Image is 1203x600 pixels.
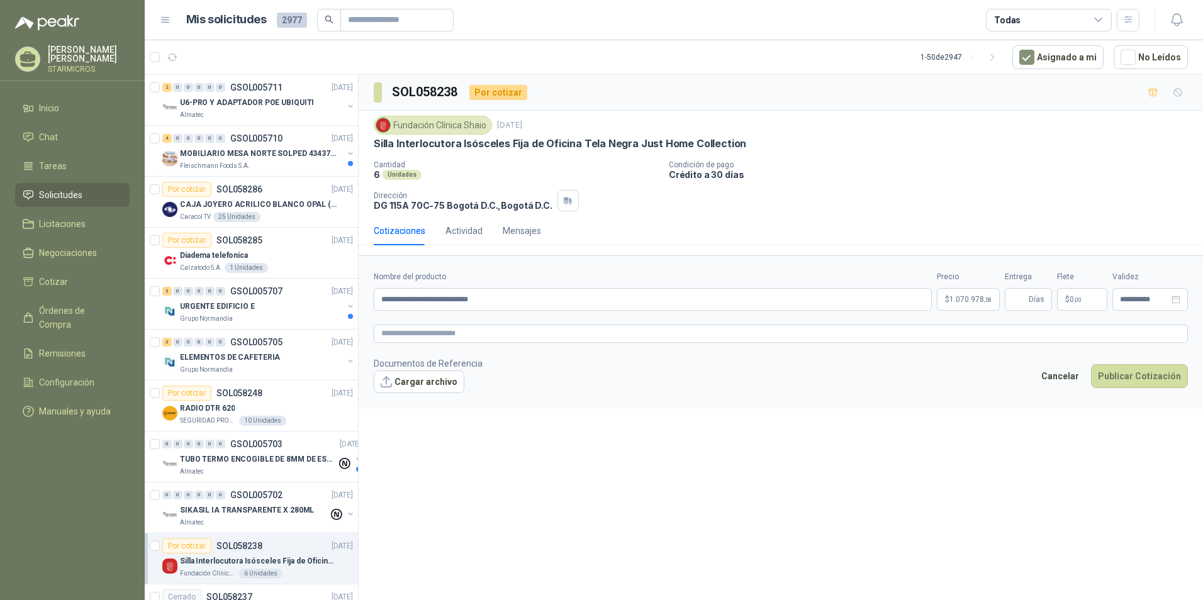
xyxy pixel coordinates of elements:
[145,177,358,228] a: Por cotizarSOL058286[DATE] Company LogoCAJA JOYERO ACRILICO BLANCO OPAL (En el adjunto mas detall...
[1070,296,1082,303] span: 0
[180,212,211,222] p: Caracol TV
[374,116,492,135] div: Fundación Clínica Shaio
[332,336,353,348] p: [DATE]
[162,284,355,324] a: 3 0 0 0 0 0 GSOL005707[DATE] Company LogoURGENTE EDIFICIO EGrupo Normandía
[216,185,262,194] p: SOL058286
[39,159,67,173] span: Tareas
[15,299,130,336] a: Órdenes de Compra
[15,370,130,394] a: Configuración
[194,287,204,296] div: 0
[180,403,235,414] p: RADIO DTR 620
[180,161,250,171] p: Fleischmann Foods S.A.
[162,80,355,120] a: 2 0 0 0 0 0 GSOL005711[DATE] Company LogoU6-PRO Y ADAPTADOR POE UBIQUITIAlmatec
[162,355,177,370] img: Company Logo
[216,440,225,448] div: 0
[669,169,1198,180] p: Crédito a 30 días
[180,569,237,579] p: Fundación Clínica Shaio
[39,347,86,360] span: Remisiones
[392,82,459,102] h3: SOL058238
[1029,289,1044,310] span: Días
[180,314,233,324] p: Grupo Normandía
[162,436,364,477] a: 0 0 0 0 0 0 GSOL005703[DATE] Company LogoTUBO TERMO ENCOGIBLE DE 8MM DE ESPESOR X 5CMSAlmatec
[184,83,193,92] div: 0
[374,224,425,238] div: Cotizaciones
[184,287,193,296] div: 0
[332,489,353,501] p: [DATE]
[1114,45,1188,69] button: No Leídos
[205,83,215,92] div: 0
[173,440,182,448] div: 0
[194,440,204,448] div: 0
[340,438,361,450] p: [DATE]
[39,101,59,115] span: Inicio
[162,253,177,268] img: Company Logo
[216,542,262,550] p: SOL058238
[184,491,193,499] div: 0
[374,137,746,150] p: Silla Interlocutora Isósceles Fija de Oficina Tela Negra Just Home Collection
[332,286,353,297] p: [DATE]
[503,224,541,238] div: Mensajes
[374,200,552,211] p: DG 115A 70C-75 Bogotá D.C. , Bogotá D.C.
[162,151,177,166] img: Company Logo
[374,271,932,283] label: Nombre del producto
[216,491,225,499] div: 0
[180,263,222,273] p: Calzatodo S.A.
[39,375,94,389] span: Configuración
[230,338,283,347] p: GSOL005705
[230,134,283,143] p: GSOL005710
[230,83,283,92] p: GSOL005711
[374,160,659,169] p: Cantidad
[277,13,307,28] span: 2977
[15,15,79,30] img: Logo peakr
[332,387,353,399] p: [DATE]
[39,304,118,331] span: Órdenes de Compra
[39,404,111,418] span: Manuales y ayuda
[374,370,464,393] button: Cargar archivo
[325,15,333,24] span: search
[1112,271,1188,283] label: Validez
[15,342,130,365] a: Remisiones
[213,212,260,222] div: 25 Unidades
[497,119,522,131] p: [DATE]
[205,491,215,499] div: 0
[205,287,215,296] div: 0
[984,296,992,303] span: ,58
[162,202,177,217] img: Company Logo
[145,228,358,279] a: Por cotizarSOL058285[DATE] Company LogoDiadema telefonicaCalzatodo S.A.1 Unidades
[374,357,483,370] p: Documentos de Referencia
[180,453,337,465] p: TUBO TERMO ENCOGIBLE DE 8MM DE ESPESOR X 5CMS
[374,169,380,180] p: 6
[15,125,130,149] a: Chat
[332,235,353,247] p: [DATE]
[949,296,992,303] span: 1.070.978
[1074,296,1082,303] span: ,00
[162,440,172,448] div: 0
[15,270,130,294] a: Cotizar
[145,533,358,584] a: Por cotizarSOL058238[DATE] Company LogoSilla Interlocutora Isósceles Fija de Oficina Tela Negra J...
[39,188,82,202] span: Solicitudes
[180,199,337,211] p: CAJA JOYERO ACRILICO BLANCO OPAL (En el adjunto mas detalle)
[1057,288,1107,311] p: $ 0,00
[216,389,262,397] p: SOL058248
[184,338,193,347] div: 0
[162,131,355,171] a: 4 0 0 0 0 0 GSOL005710[DATE] Company LogoMOBILIARIO MESA NORTE SOLPED 4343782Fleischmann Foods S.A.
[332,540,353,552] p: [DATE]
[1012,45,1104,69] button: Asignado a mi
[180,352,280,364] p: ELEMENTOS DE CAFETERIA
[205,134,215,143] div: 0
[332,133,353,145] p: [DATE]
[205,440,215,448] div: 0
[48,65,130,73] p: STARMICROS
[669,160,1198,169] p: Condición de pago
[230,440,283,448] p: GSOL005703
[216,236,262,245] p: SOL058285
[162,558,177,574] img: Company Logo
[15,241,130,265] a: Negociaciones
[216,134,225,143] div: 0
[1065,296,1070,303] span: $
[332,82,353,94] p: [DATE]
[180,148,337,160] p: MOBILIARIO MESA NORTE SOLPED 4343782
[162,338,172,347] div: 3
[937,271,1000,283] label: Precio
[173,83,182,92] div: 0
